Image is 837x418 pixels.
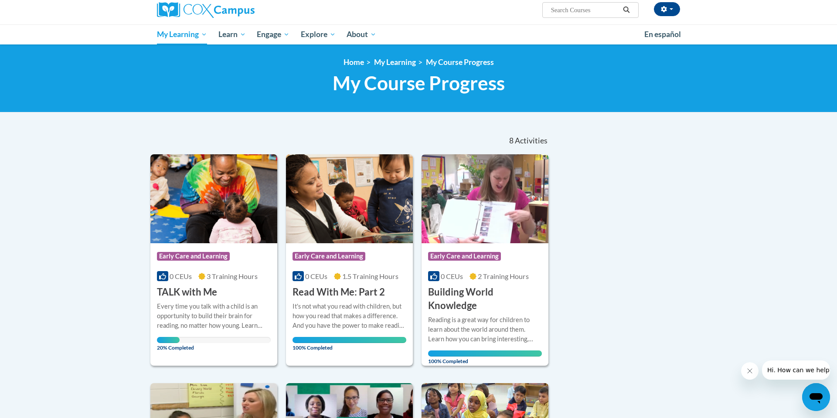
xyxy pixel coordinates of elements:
[428,252,501,261] span: Early Care and Learning
[301,29,336,40] span: Explore
[422,154,548,243] img: Course Logo
[428,350,542,364] span: 100% Completed
[426,58,494,67] a: My Course Progress
[293,302,406,330] div: It's not what you read with children, but how you read that makes a difference. And you have the ...
[293,285,385,299] h3: Read With Me: Part 2
[207,272,258,280] span: 3 Training Hours
[150,154,277,243] img: Course Logo
[428,350,542,357] div: Your progress
[257,29,289,40] span: Engage
[654,2,680,16] button: Account Settings
[157,252,230,261] span: Early Care and Learning
[157,302,271,330] div: Every time you talk with a child is an opportunity to build their brain for reading, no matter ho...
[286,154,413,365] a: Course LogoEarly Care and Learning0 CEUs1.5 Training Hours Read With Me: Part 2It's not what you ...
[762,360,830,380] iframe: Message from company
[157,337,180,351] span: 20% Completed
[347,29,376,40] span: About
[344,58,364,67] a: Home
[550,5,620,15] input: Search Courses
[170,272,192,280] span: 0 CEUs
[305,272,327,280] span: 0 CEUs
[157,2,323,18] a: Cox Campus
[802,383,830,411] iframe: Button to launch messaging window
[286,154,413,243] img: Course Logo
[293,337,406,351] span: 100% Completed
[342,272,398,280] span: 1.5 Training Hours
[157,285,217,299] h3: TALK with Me
[428,285,542,313] h3: Building World Knowledge
[639,25,687,44] a: En español
[509,136,514,146] span: 8
[157,2,255,18] img: Cox Campus
[157,337,180,343] div: Your progress
[218,29,246,40] span: Learn
[422,154,548,365] a: Course LogoEarly Care and Learning0 CEUs2 Training Hours Building World KnowledgeReading is a gre...
[5,6,71,13] span: Hi. How can we help?
[293,252,365,261] span: Early Care and Learning
[213,24,252,44] a: Learn
[251,24,295,44] a: Engage
[478,272,529,280] span: 2 Training Hours
[150,154,277,365] a: Course LogoEarly Care and Learning0 CEUs3 Training Hours TALK with MeEvery time you talk with a c...
[374,58,416,67] a: My Learning
[644,30,681,39] span: En español
[144,24,693,44] div: Main menu
[293,337,406,343] div: Your progress
[295,24,341,44] a: Explore
[341,24,382,44] a: About
[515,136,548,146] span: Activities
[157,29,207,40] span: My Learning
[428,315,542,344] div: Reading is a great way for children to learn about the world around them. Learn how you can bring...
[441,272,463,280] span: 0 CEUs
[151,24,213,44] a: My Learning
[620,5,633,15] button: Search
[741,362,759,380] iframe: Close message
[333,71,505,95] span: My Course Progress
